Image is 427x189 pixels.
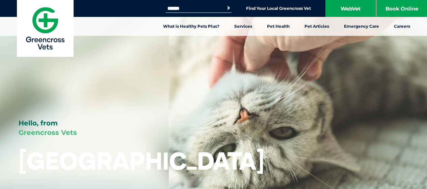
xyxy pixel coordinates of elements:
[386,17,418,36] a: Careers
[246,6,311,11] a: Find Your Local Greencross Vet
[19,119,58,127] span: Hello, from
[225,5,232,11] button: Search
[19,128,77,137] span: Greencross Vets
[19,147,264,174] h1: [GEOGRAPHIC_DATA]
[227,17,260,36] a: Services
[156,17,227,36] a: What is Healthy Pets Plus?
[260,17,297,36] a: Pet Health
[297,17,337,36] a: Pet Articles
[337,17,386,36] a: Emergency Care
